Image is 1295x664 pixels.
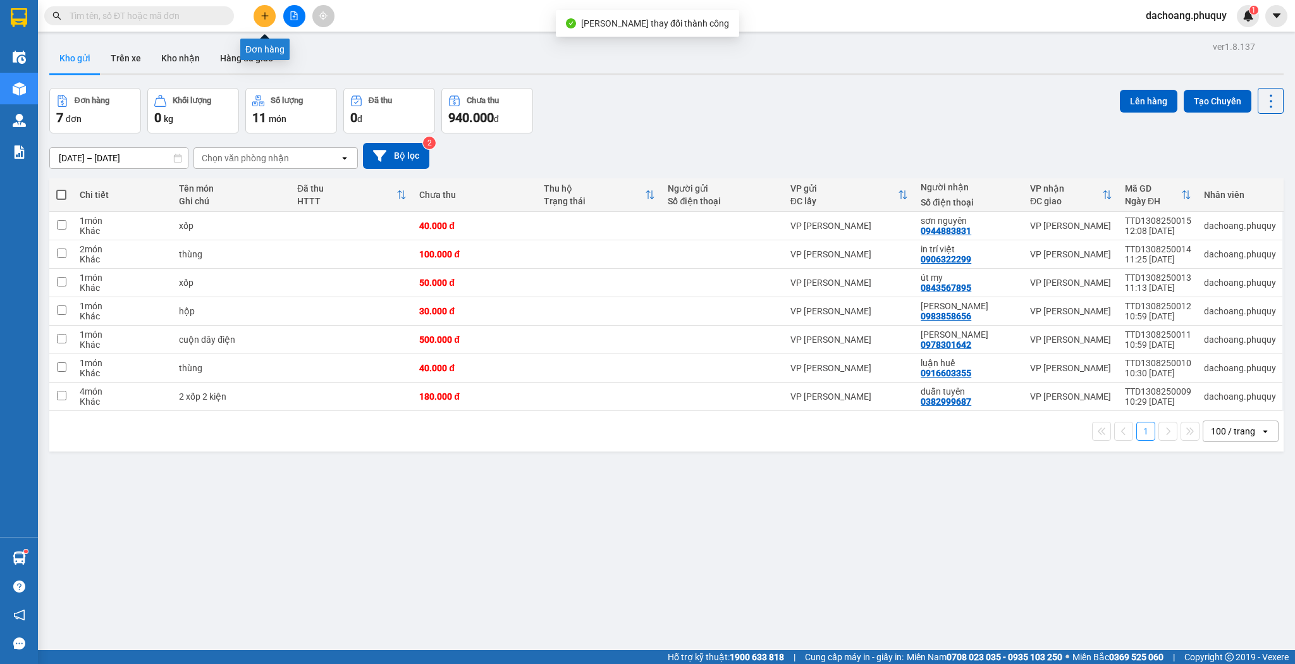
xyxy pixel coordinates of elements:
[1173,650,1175,664] span: |
[790,183,898,194] div: VP gửi
[179,363,285,373] div: thùng
[179,278,285,288] div: xốp
[261,11,269,20] span: plus
[297,196,396,206] div: HTTT
[357,114,362,124] span: đ
[921,226,971,236] div: 0944883831
[921,340,971,350] div: 0978301642
[1030,249,1112,259] div: VP [PERSON_NAME]
[419,306,531,316] div: 30.000 đ
[668,196,777,206] div: Số điện thoại
[343,88,435,133] button: Đã thu0đ
[13,551,26,565] img: warehouse-icon
[1271,10,1282,22] span: caret-down
[271,96,303,105] div: Số lượng
[1030,278,1112,288] div: VP [PERSON_NAME]
[790,306,908,316] div: VP [PERSON_NAME]
[80,273,166,283] div: 1 món
[921,182,1017,192] div: Người nhận
[1204,278,1276,288] div: dachoang.phuquy
[921,197,1017,207] div: Số điện thoại
[80,358,166,368] div: 1 món
[1251,6,1256,15] span: 1
[794,650,795,664] span: |
[668,183,777,194] div: Người gửi
[544,183,646,194] div: Thu hộ
[13,114,26,127] img: warehouse-icon
[1125,183,1181,194] div: Mã GD
[790,196,898,206] div: ĐC lấy
[80,386,166,397] div: 4 món
[13,609,25,621] span: notification
[1125,386,1191,397] div: TTD1308250009
[790,278,908,288] div: VP [PERSON_NAME]
[668,650,784,664] span: Hỗ trợ kỹ thuật:
[13,82,26,95] img: warehouse-icon
[784,178,914,212] th: Toggle SortBy
[419,391,531,402] div: 180.000 đ
[1213,40,1255,54] div: ver 1.8.137
[75,96,109,105] div: Đơn hàng
[921,301,1017,311] div: dương thanh
[1125,329,1191,340] div: TTD1308250011
[101,43,151,73] button: Trên xe
[13,637,25,649] span: message
[448,110,494,125] span: 940.000
[1030,363,1112,373] div: VP [PERSON_NAME]
[1125,301,1191,311] div: TTD1308250012
[11,8,27,27] img: logo-vxr
[1136,8,1237,23] span: dachoang.phuquy
[80,368,166,378] div: Khác
[1249,6,1258,15] sup: 1
[907,650,1062,664] span: Miền Nam
[1136,422,1155,441] button: 1
[1024,178,1119,212] th: Toggle SortBy
[1030,183,1102,194] div: VP nhận
[790,391,908,402] div: VP [PERSON_NAME]
[1065,655,1069,660] span: ⚪️
[340,153,350,163] svg: open
[164,114,173,124] span: kg
[13,51,26,64] img: warehouse-icon
[1125,397,1191,407] div: 10:29 [DATE]
[179,249,285,259] div: thùng
[790,363,908,373] div: VP [PERSON_NAME]
[245,88,337,133] button: Số lượng11món
[154,110,161,125] span: 0
[66,114,82,124] span: đơn
[179,391,285,402] div: 2 xốp 2 kiện
[1119,178,1198,212] th: Toggle SortBy
[1260,426,1270,436] svg: open
[80,311,166,321] div: Khác
[254,5,276,27] button: plus
[419,278,531,288] div: 50.000 đ
[80,190,166,200] div: Chi tiết
[290,11,298,20] span: file-add
[80,254,166,264] div: Khác
[1030,221,1112,231] div: VP [PERSON_NAME]
[1204,249,1276,259] div: dachoang.phuquy
[80,329,166,340] div: 1 món
[80,283,166,293] div: Khác
[1204,221,1276,231] div: dachoang.phuquy
[921,386,1017,397] div: duẫn tuyên
[350,110,357,125] span: 0
[49,88,141,133] button: Đơn hàng7đơn
[921,368,971,378] div: 0916603355
[494,114,499,124] span: đ
[80,340,166,350] div: Khác
[921,216,1017,226] div: sơn nguyên
[790,335,908,345] div: VP [PERSON_NAME]
[363,143,429,169] button: Bộ lọc
[179,196,285,206] div: Ghi chú
[252,110,266,125] span: 11
[1204,363,1276,373] div: dachoang.phuquy
[147,88,239,133] button: Khối lượng0kg
[805,650,904,664] span: Cung cấp máy in - giấy in:
[947,652,1062,662] strong: 0708 023 035 - 0935 103 250
[921,283,971,293] div: 0843567895
[369,96,392,105] div: Đã thu
[921,273,1017,283] div: út my
[179,221,285,231] div: xốp
[730,652,784,662] strong: 1900 633 818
